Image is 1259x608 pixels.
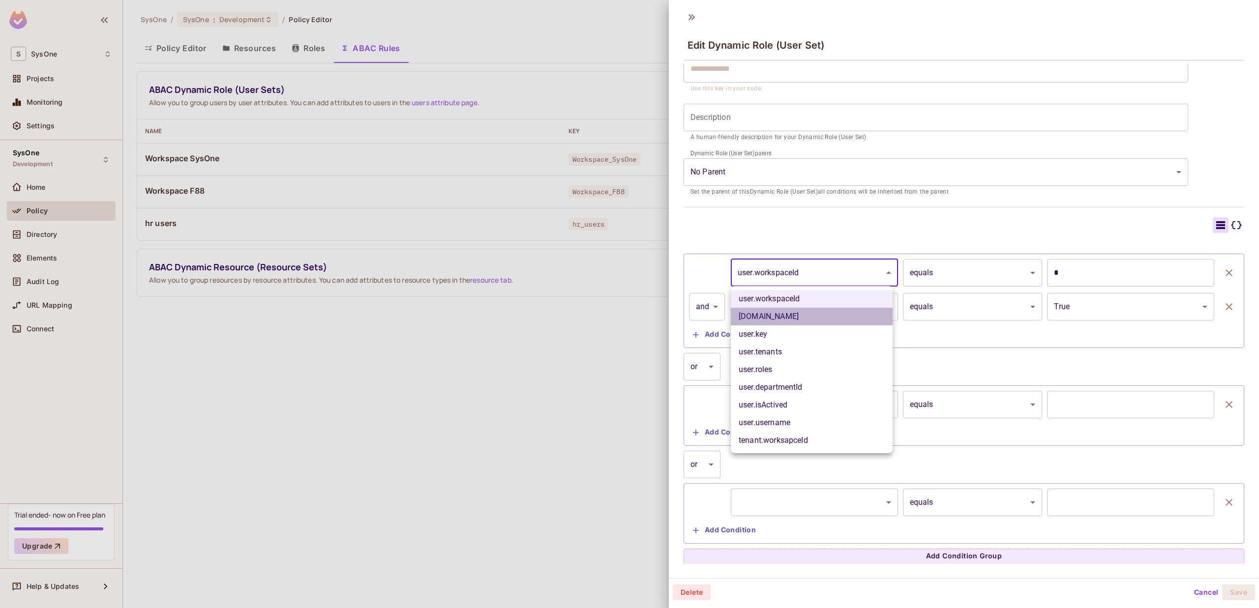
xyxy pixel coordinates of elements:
[731,308,893,325] li: [DOMAIN_NAME]
[731,432,893,449] li: tenant.worksapceId
[731,378,893,396] li: user.departmentId
[731,290,893,308] li: user.workspaceId
[731,396,893,414] li: user.isActived
[731,414,893,432] li: user.username
[731,343,893,361] li: user.tenants
[731,361,893,378] li: user.roles
[731,325,893,343] li: user.key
